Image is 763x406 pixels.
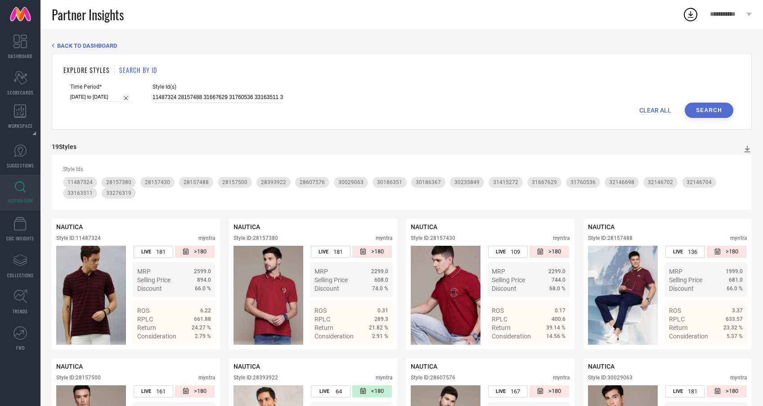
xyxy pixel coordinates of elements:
[194,268,211,275] span: 2599.0
[194,316,211,322] span: 661.88
[67,179,93,185] span: 11487324
[377,307,388,314] span: 0.31
[669,268,682,275] span: MRP
[314,276,348,284] span: Selling Price
[137,307,149,314] span: ROS
[175,385,215,397] div: Number of days since the style was first listed on the platform
[233,363,260,370] span: NAUTICA
[669,316,685,323] span: RPLC
[729,277,743,283] span: 681.0
[197,277,211,283] span: 894.0
[492,276,525,284] span: Selling Price
[726,248,738,256] span: >180
[56,235,101,241] div: Style ID: 11487324
[182,349,211,356] a: Details
[545,349,566,356] span: Details
[374,316,388,322] span: 289.3
[411,246,480,345] img: Style preview image
[665,246,705,258] div: Number of days the style has been live on the platform
[6,235,34,242] span: CDC INSIGHTS
[137,316,153,323] span: RPLC
[137,333,176,340] span: Consideration
[730,374,747,381] div: myntra
[570,179,596,185] span: 31760536
[411,374,455,381] div: Style ID: 28607576
[137,276,171,284] span: Selling Price
[546,325,566,331] span: 39.14 %
[588,223,615,230] span: NAUTICA
[233,374,278,381] div: Style ID: 28393922
[549,285,566,292] span: 68.0 %
[488,246,528,258] div: Number of days the style has been live on the platform
[411,235,455,241] div: Style ID: 28157430
[492,316,507,323] span: RPLC
[134,246,173,258] div: Number of days the style has been live on the platform
[669,324,688,331] span: Return
[368,349,388,356] span: Details
[338,179,364,185] span: 30029063
[198,235,215,241] div: myntra
[7,272,34,279] span: COLLECTIONS
[726,316,743,322] span: 633.57
[56,246,126,345] div: Click to view image
[57,42,117,49] span: BACK TO DASHBOARD
[496,388,506,394] span: LIVE
[70,84,132,90] span: Time Period*
[194,248,206,256] span: >180
[175,246,215,258] div: Number of days since the style was first listed on the platform
[195,285,211,292] span: 66.0 %
[609,179,634,185] span: 32146698
[8,122,33,129] span: WORKSPACE
[555,307,566,314] span: 0.17
[141,249,151,255] span: LIVE
[588,235,633,241] div: Style ID: 28157488
[374,277,388,283] span: 608.0
[669,285,694,292] span: Discount
[552,316,566,322] span: 400.6
[588,374,633,381] div: Style ID: 30029063
[371,388,384,395] span: <180
[552,277,566,283] span: 744.0
[669,307,681,314] span: ROS
[352,246,392,258] div: Number of days since the style was first listed on the platform
[727,333,743,339] span: 5.37 %
[372,285,388,292] span: 74.0 %
[56,223,83,230] span: NAUTICA
[416,179,441,185] span: 30186367
[233,223,260,230] span: NAUTICA
[682,6,699,23] div: Open download list
[727,285,743,292] span: 66.0 %
[648,179,673,185] span: 32146702
[7,89,34,96] span: SCORECARDS
[261,179,286,185] span: 28393922
[511,388,520,395] span: 167
[548,388,561,395] span: >180
[588,246,658,345] img: Style preview image
[548,268,566,275] span: 2299.0
[141,388,151,394] span: LIVE
[233,235,278,241] div: Style ID: 28157380
[553,235,570,241] div: myntra
[726,388,738,395] span: >180
[314,268,328,275] span: MRP
[194,388,206,395] span: >180
[553,374,570,381] div: myntra
[488,385,528,397] div: Number of days the style has been live on the platform
[548,248,561,256] span: >180
[673,388,683,394] span: LIVE
[52,143,76,150] div: 19 Styles
[52,5,124,24] span: Partner Insights
[536,349,566,356] a: Details
[137,268,151,275] span: MRP
[732,307,743,314] span: 3.37
[70,92,132,102] input: Select time period
[13,308,28,315] span: TRENDS
[333,248,343,255] span: 181
[319,388,329,394] span: LIVE
[63,166,741,172] div: Style Ids
[665,385,705,397] div: Number of days the style has been live on the platform
[688,248,697,255] span: 136
[411,223,437,230] span: NAUTICA
[714,349,743,356] a: Details
[688,388,697,395] span: 181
